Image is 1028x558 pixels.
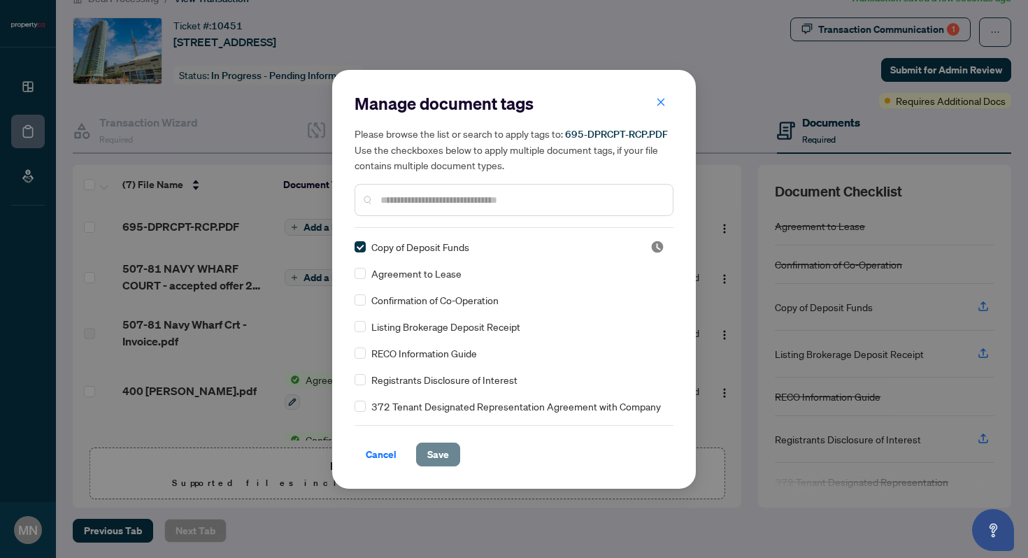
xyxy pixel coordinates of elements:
button: Save [416,443,460,466]
span: Confirmation of Co-Operation [371,292,499,308]
span: RECO Information Guide [371,345,477,361]
span: Agreement to Lease [371,266,462,281]
span: Pending Review [650,240,664,254]
span: close [656,97,666,107]
span: Listing Brokerage Deposit Receipt [371,319,520,334]
h2: Manage document tags [355,92,673,115]
span: Cancel [366,443,397,466]
span: 695-DPRCPT-RCP.PDF [565,128,668,141]
button: Cancel [355,443,408,466]
button: Open asap [972,509,1014,551]
span: Save [427,443,449,466]
span: Registrants Disclosure of Interest [371,372,517,387]
h5: Please browse the list or search to apply tags to: Use the checkboxes below to apply multiple doc... [355,126,673,173]
span: 372 Tenant Designated Representation Agreement with Company Schedule A [371,399,665,429]
span: Copy of Deposit Funds [371,239,469,255]
img: status [650,240,664,254]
